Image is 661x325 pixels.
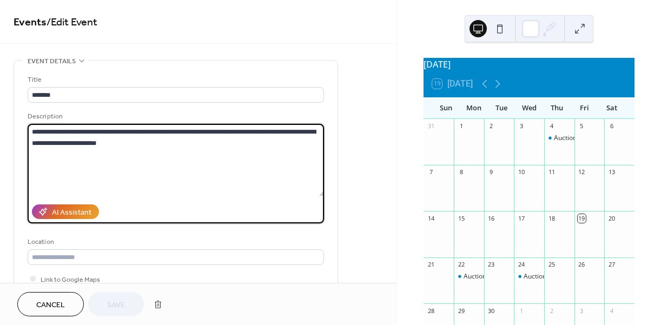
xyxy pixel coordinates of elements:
div: 29 [457,307,465,315]
div: 3 [517,122,525,130]
div: 21 [427,261,435,269]
span: Event details [28,56,76,67]
div: 30 [487,307,495,315]
div: 24 [517,261,525,269]
div: Tue [487,97,515,119]
div: 14 [427,214,435,222]
div: Auction [554,134,577,143]
div: 28 [427,307,435,315]
div: 22 [457,261,465,269]
div: 23 [487,261,495,269]
span: Cancel [36,300,65,311]
div: Mon [460,97,487,119]
div: 5 [578,122,586,130]
div: 16 [487,214,495,222]
div: 3 [578,307,586,315]
div: 20 [607,214,616,222]
div: 1 [517,307,525,315]
div: 2 [487,122,495,130]
div: Sun [432,97,460,119]
span: / Edit Event [47,12,97,33]
div: 12 [578,168,586,176]
button: AI Assistant [32,204,99,219]
div: Auction [454,272,484,281]
div: 17 [517,214,525,222]
div: Auction [544,134,574,143]
div: 4 [607,307,616,315]
div: 19 [578,214,586,222]
div: 8 [457,168,465,176]
div: 2 [547,307,556,315]
a: Events [14,12,47,33]
div: 13 [607,168,616,176]
div: Auction [464,272,486,281]
div: 10 [517,168,525,176]
div: 31 [427,122,435,130]
div: 11 [547,168,556,176]
div: Wed [515,97,543,119]
div: Sat [598,97,626,119]
button: Cancel [17,292,84,316]
div: 9 [487,168,495,176]
div: Fri [571,97,598,119]
div: Description [28,111,322,122]
div: 6 [607,122,616,130]
div: AI Assistant [52,207,91,218]
div: 4 [547,122,556,130]
div: Auction [514,272,544,281]
div: 27 [607,261,616,269]
div: 18 [547,214,556,222]
div: 25 [547,261,556,269]
div: [DATE] [424,58,634,71]
div: 1 [457,122,465,130]
div: 15 [457,214,465,222]
div: 7 [427,168,435,176]
div: Auction [524,272,546,281]
div: Location [28,236,322,248]
div: Thu [543,97,571,119]
span: Link to Google Maps [41,274,100,286]
div: Title [28,74,322,85]
div: 26 [578,261,586,269]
